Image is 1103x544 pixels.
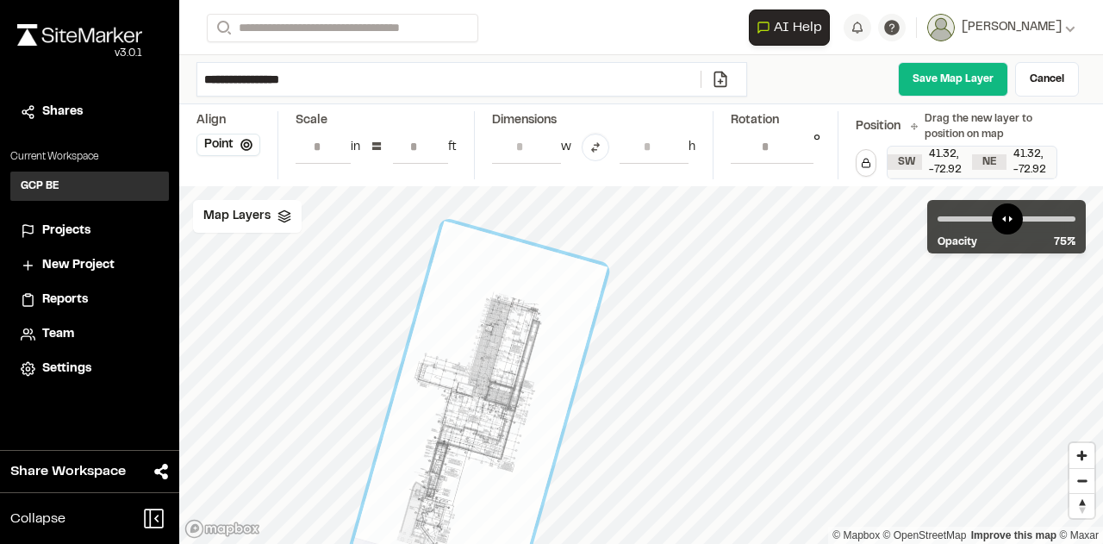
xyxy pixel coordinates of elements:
span: Collapse [10,509,65,529]
button: Zoom out [1069,468,1094,493]
div: in [351,138,360,157]
div: ft [448,138,457,157]
div: = [371,134,383,161]
span: Share Workspace [10,461,126,482]
span: Team [42,325,74,344]
button: Zoom in [1069,443,1094,468]
div: w [561,138,571,157]
a: Team [21,325,159,344]
button: Reset bearing to north [1069,493,1094,518]
button: Open AI Assistant [749,9,830,46]
div: SW 41.31746062890565, -72.92103634548565 | NE 41.319729800190515, -72.91964446676707 [888,147,1056,178]
p: Current Workspace [10,149,169,165]
span: Projects [42,222,90,241]
div: Dimensions [492,111,695,130]
div: ° [813,130,820,164]
img: rebrand.png [17,24,142,46]
span: [PERSON_NAME] [962,18,1062,37]
a: Save Map Layer [898,62,1008,97]
a: Add/Change File [701,71,739,88]
div: NE [972,154,1006,170]
span: AI Help [774,17,822,38]
span: Reset bearing to north [1069,494,1094,518]
span: Zoom out [1069,469,1094,493]
a: New Project [21,256,159,275]
a: Projects [21,222,159,241]
a: OpenStreetMap [883,529,967,541]
span: Reports [42,291,88,310]
div: Align [196,111,260,130]
span: Opacity [938,234,977,250]
div: Position [856,117,900,136]
a: Settings [21,360,159,378]
div: Open AI Assistant [749,9,837,46]
button: [PERSON_NAME] [927,14,1075,41]
a: Reports [21,291,159,310]
a: Maxar [1059,529,1099,541]
div: 41.32 , -72.92 [922,147,972,178]
span: 75 % [1054,234,1075,250]
span: Shares [42,103,83,122]
button: Lock Map Layer Position [856,149,876,177]
div: 41.32 , -72.92 [1006,147,1056,178]
button: Search [207,14,238,42]
button: Point [196,134,260,156]
div: Rotation [731,111,820,130]
a: Map feedback [971,529,1056,541]
div: SW [888,154,922,170]
a: Shares [21,103,159,122]
span: Settings [42,360,91,378]
span: Map Layers [203,207,271,226]
div: Drag the new layer to position on map [911,111,1057,142]
a: Mapbox [832,529,880,541]
a: Cancel [1015,62,1079,97]
img: User [927,14,955,41]
a: Mapbox logo [184,519,260,539]
div: h [689,138,695,157]
div: Oh geez...please don't... [17,46,142,61]
span: New Project [42,256,115,275]
div: Scale [296,111,327,130]
h3: GCP BE [21,178,59,194]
